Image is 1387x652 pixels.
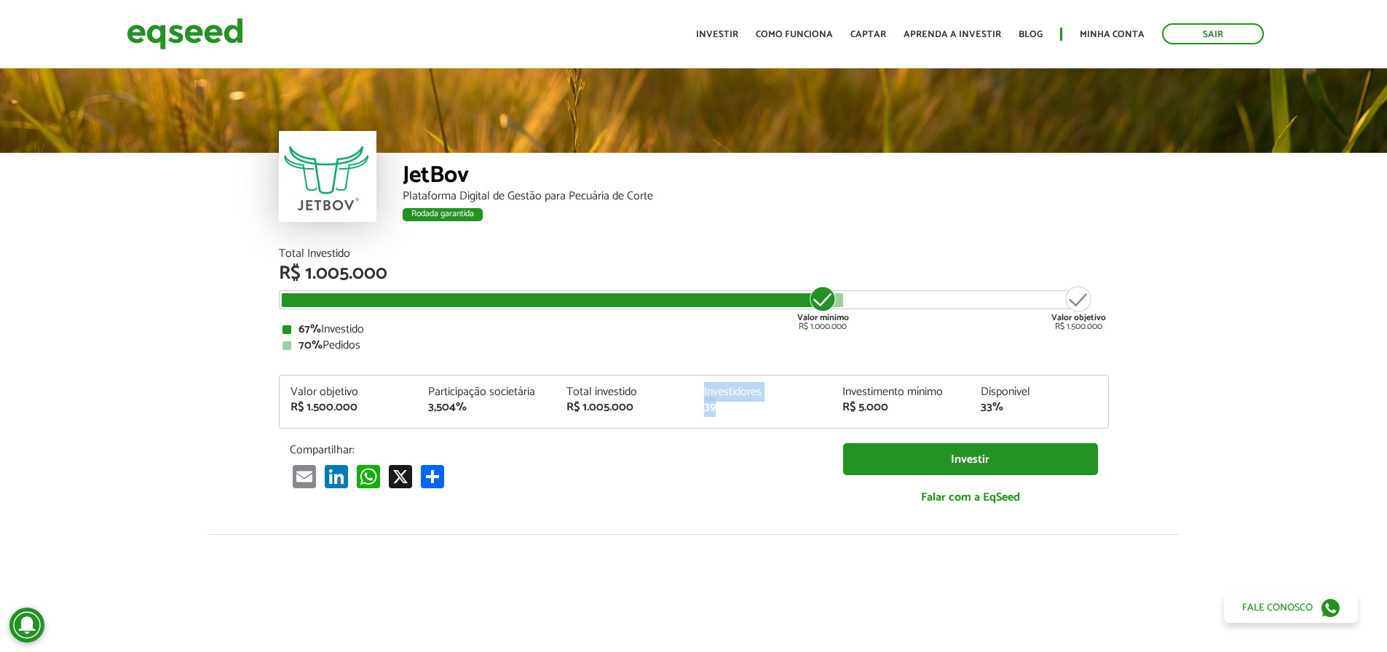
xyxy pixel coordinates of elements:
[704,386,821,398] div: Investidores
[566,402,683,413] div: R$ 1.005.000
[279,264,1109,283] div: R$ 1.005.000
[291,402,407,413] div: R$ 1.500.000
[290,464,319,488] a: Email
[354,464,383,488] a: WhatsApp
[386,464,415,488] a: X
[403,208,483,221] div: Rodada garantida
[756,30,833,39] a: Como funciona
[428,386,545,398] div: Participação societária
[322,464,351,488] a: LinkedIn
[403,191,1109,202] div: Plataforma Digital de Gestão para Pecuária de Corte
[1224,592,1358,623] a: Fale conosco
[981,402,1097,413] div: 33%
[291,386,407,398] div: Valor objetivo
[850,30,886,39] a: Captar
[1080,30,1145,39] a: Minha conta
[403,164,1109,191] div: JetBov
[797,311,849,325] strong: Valor mínimo
[566,386,683,398] div: Total investido
[282,324,1105,335] div: Investido
[704,402,821,413] div: 39
[299,319,321,339] strong: 67%
[1051,285,1106,331] div: R$ 1.500.000
[428,402,545,413] div: 3,504%
[1051,311,1106,325] strong: Valor objetivo
[282,340,1105,351] div: Pedidos
[904,30,1001,39] a: Aprenda a investir
[127,15,243,53] img: EqSeed
[696,30,738,39] a: Investir
[418,464,447,488] a: Share
[279,248,1109,260] div: Total Investido
[843,482,1098,512] a: Falar com a EqSeed
[981,386,1097,398] div: Disponível
[299,335,323,355] strong: 70%
[843,443,1098,476] a: Investir
[1162,23,1264,44] a: Sair
[842,402,959,413] div: R$ 5.000
[842,386,959,398] div: Investimento mínimo
[290,443,821,457] p: Compartilhar:
[796,285,850,331] div: R$ 1.000.000
[1019,30,1043,39] a: Blog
